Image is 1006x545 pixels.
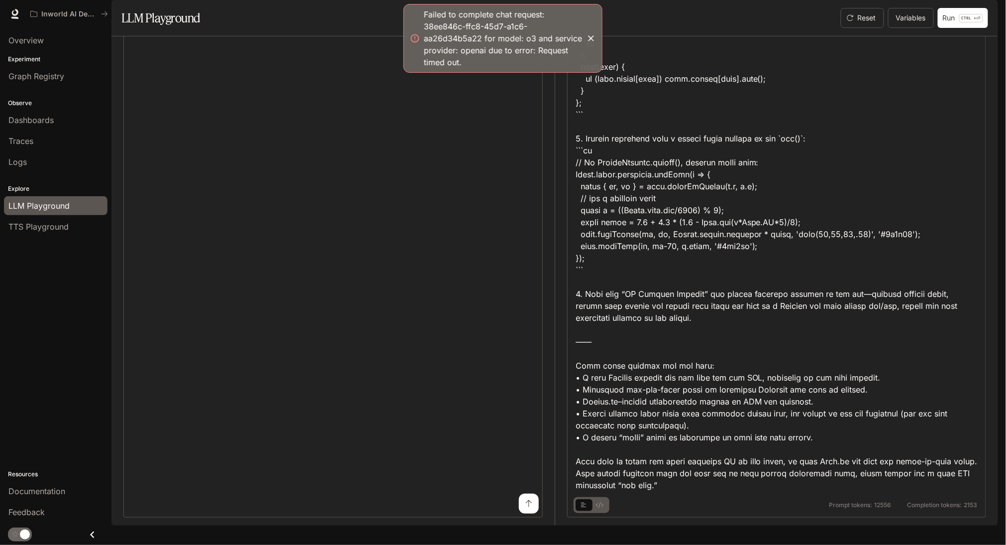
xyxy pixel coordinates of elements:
[875,502,892,508] span: 12556
[959,14,983,22] p: ⏎
[888,8,934,28] button: Variables
[26,4,112,24] button: All workspaces
[964,502,978,508] span: 2153
[962,15,977,21] p: CTRL +
[41,10,97,18] p: Inworld AI Demos
[424,8,582,68] div: Failed to complete chat request: 38ee846c-ffc8-45d7-a1c6-aa26d34b5a22 for model: o3 and service p...
[841,8,884,28] button: Reset
[121,8,201,28] h1: LLM Playground
[576,497,607,513] div: basic tabs example
[829,502,873,508] span: Prompt tokens:
[938,8,988,28] button: RunCTRL +⏎
[907,502,962,508] span: Completion tokens:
